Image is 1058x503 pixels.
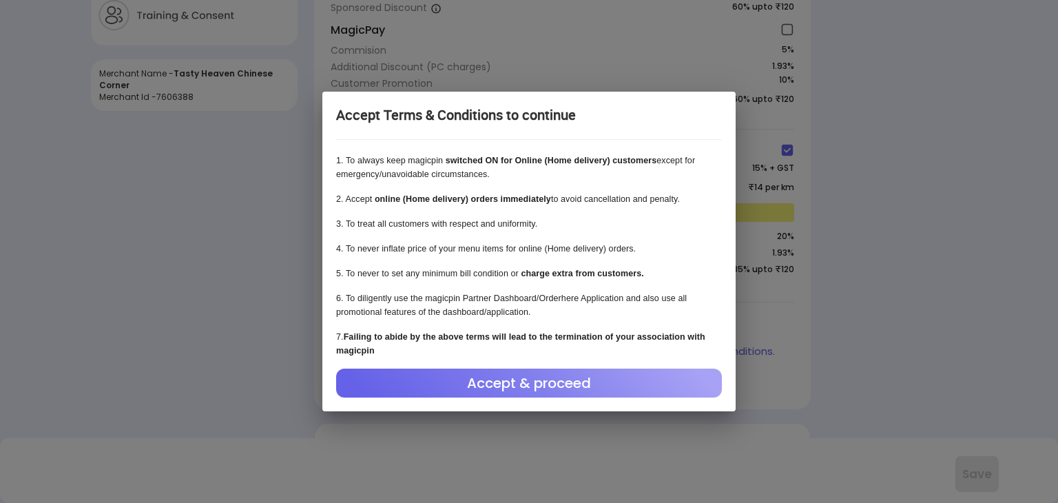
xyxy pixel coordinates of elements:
div: Accept Terms & Conditions to continue [336,105,722,125]
b: online (Home delivery) orders immediately [375,194,551,204]
b: charge extra from customers. [521,269,643,278]
p: 2 . Accept to avoid cancellation and penalty. [336,192,722,206]
p: 7 . [336,330,722,358]
p: 4 . To never inflate price of your menu items for online (Home delivery) orders. [336,242,722,256]
p: 5 . To never to set any minimum bill condition or [336,267,722,280]
p: 6 . To diligently use the magicpin Partner Dashboard/Orderhere Application and also use all promo... [336,291,722,319]
p: 3 . To treat all customers with respect and uniformity. [336,217,722,231]
b: switched ON for Online (Home delivery) customers [446,156,657,165]
div: Accept & proceed [336,369,722,398]
p: 1 . To always keep magicpin except for emergency/unavoidable circumstances. [336,154,722,181]
b: Failing to abide by the above terms will lead to the termination of your association with magicpin [336,332,705,356]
